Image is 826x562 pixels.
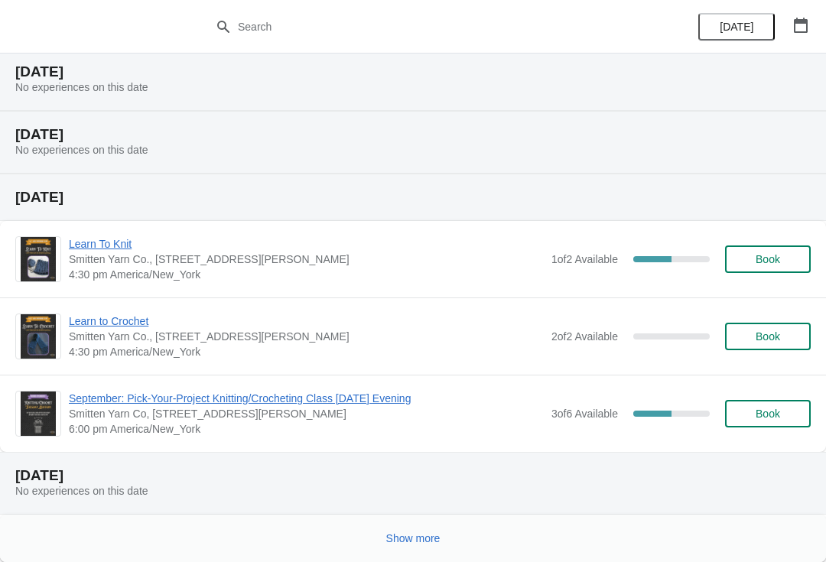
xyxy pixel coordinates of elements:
span: 4:30 pm America/New_York [69,267,544,282]
button: [DATE] [698,13,775,41]
span: 4:30 pm America/New_York [69,344,544,359]
button: Book [725,400,811,427]
img: Learn To Knit | Smitten Yarn Co., 59 Hanson Street, Rochester, NH, USA | 4:30 pm America/New_York [21,237,56,281]
span: Book [756,253,780,265]
span: Learn To Knit [69,236,544,252]
span: 1 of 2 Available [551,253,618,265]
span: No experiences on this date [15,485,148,497]
span: Smitten Yarn Co., [STREET_ADDRESS][PERSON_NAME] [69,252,544,267]
span: 3 of 6 Available [551,408,618,420]
img: September: Pick-Your-Project Knitting/Crocheting Class on Tuesday Evening | Smitten Yarn Co, 59 H... [21,391,56,436]
span: No experiences on this date [15,81,148,93]
button: Book [725,245,811,273]
span: Show more [386,532,441,544]
span: Smitten Yarn Co, [STREET_ADDRESS][PERSON_NAME] [69,406,544,421]
span: Learn to Crochet [69,313,544,329]
h2: [DATE] [15,468,811,483]
span: Book [756,330,780,343]
h2: [DATE] [15,190,811,205]
span: No experiences on this date [15,144,148,156]
span: 6:00 pm America/New_York [69,421,544,437]
span: [DATE] [720,21,753,33]
button: Show more [380,525,447,552]
span: Book [756,408,780,420]
span: September: Pick-Your-Project Knitting/Crocheting Class [DATE] Evening [69,391,544,406]
img: Learn to Crochet | Smitten Yarn Co., 59 Hanson St, Rochester, NH, USA | 4:30 pm America/New_York [21,314,56,359]
span: 2 of 2 Available [551,330,618,343]
h2: [DATE] [15,64,811,80]
input: Search [237,13,619,41]
button: Book [725,323,811,350]
h2: [DATE] [15,127,811,142]
span: Smitten Yarn Co., [STREET_ADDRESS][PERSON_NAME] [69,329,544,344]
